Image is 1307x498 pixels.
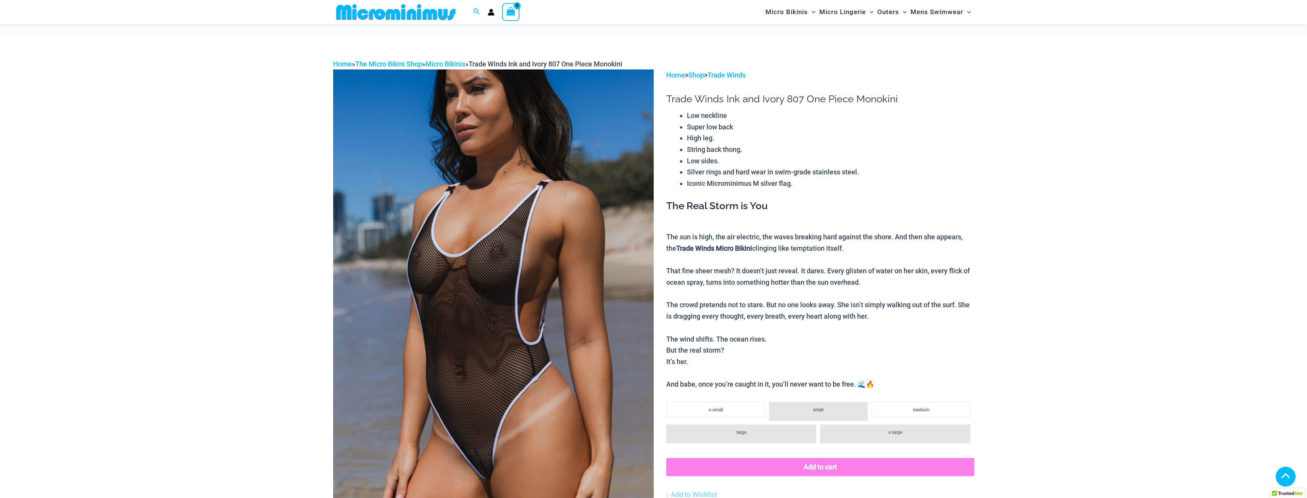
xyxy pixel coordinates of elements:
li: x-small [666,402,765,417]
li: Low sides. [687,155,974,167]
nav: Site Navigation [762,1,974,23]
span: Trade Winds Ink and Ivory 807 One Piece Monokini [469,60,622,68]
img: MM SHOP LOGO FLAT [333,3,459,21]
button: Add to cart [666,458,974,476]
span: x-small [709,407,723,413]
li: Iconic Microminimus M silver flag. [687,178,974,189]
span: Mens Swimwear [911,2,963,22]
a: Shop [688,71,704,79]
span: x-large [888,430,902,435]
li: x-large [820,424,970,443]
a: Account icon link [488,9,495,16]
b: Trade Winds Micro Bikini [676,244,752,252]
li: medium [872,402,970,417]
a: Mens SwimwearMenu ToggleMenu Toggle [909,2,973,22]
a: Search icon link [473,7,480,17]
li: Silver rings and hard wear in swim-grade stainless steel. [687,166,974,178]
a: Trade Winds [707,71,746,79]
span: Micro Lingerie [819,2,866,22]
span: Menu Toggle [899,2,907,22]
li: large [666,424,816,443]
a: Micro BikinisMenu ToggleMenu Toggle [764,2,817,22]
span: » » » [333,60,622,68]
span: large [736,430,746,435]
a: OutersMenu ToggleMenu Toggle [875,2,909,22]
span: Micro Bikinis [766,2,808,22]
a: View Shopping Cart, empty [502,3,520,21]
p: > > [666,69,974,81]
span: Menu Toggle [808,2,815,22]
li: Super low back [687,121,974,133]
h1: Trade Winds Ink and Ivory 807 One Piece Monokini [666,93,974,105]
a: Home [666,71,685,79]
span: Menu Toggle [963,2,971,22]
span: small [813,407,824,413]
li: Low neckline [687,110,974,121]
a: The Micro Bikini Shop [355,60,422,68]
span: Menu Toggle [866,2,873,22]
a: Micro LingerieMenu ToggleMenu Toggle [817,2,875,22]
li: small [769,402,868,421]
li: High leg. [687,132,974,144]
a: Micro Bikinis [425,60,465,68]
span: medium [913,407,929,413]
p: The sun is high, the air electric, the waves breaking hard against the shore. And then she appear... [666,231,974,390]
h3: The Real Storm is You [666,200,974,213]
span: Outers [877,2,899,22]
a: Home [333,60,352,68]
li: String back thong. [687,144,974,155]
